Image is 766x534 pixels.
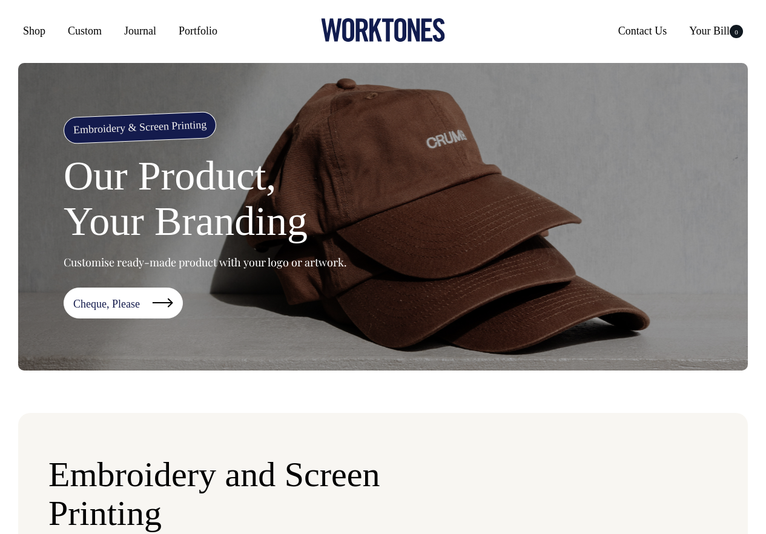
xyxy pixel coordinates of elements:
[18,20,50,42] a: Shop
[174,20,222,42] a: Portfolio
[48,455,397,533] h2: Embroidery and Screen Printing
[64,153,347,244] h1: Our Product, Your Branding
[613,20,672,42] a: Contact Us
[63,111,217,144] h4: Embroidery & Screen Printing
[119,20,161,42] a: Journal
[684,20,748,42] a: Your Bill0
[64,288,183,319] a: Cheque, Please
[63,20,107,42] a: Custom
[730,25,743,38] span: 0
[64,255,347,269] p: Customise ready-made product with your logo or artwork.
